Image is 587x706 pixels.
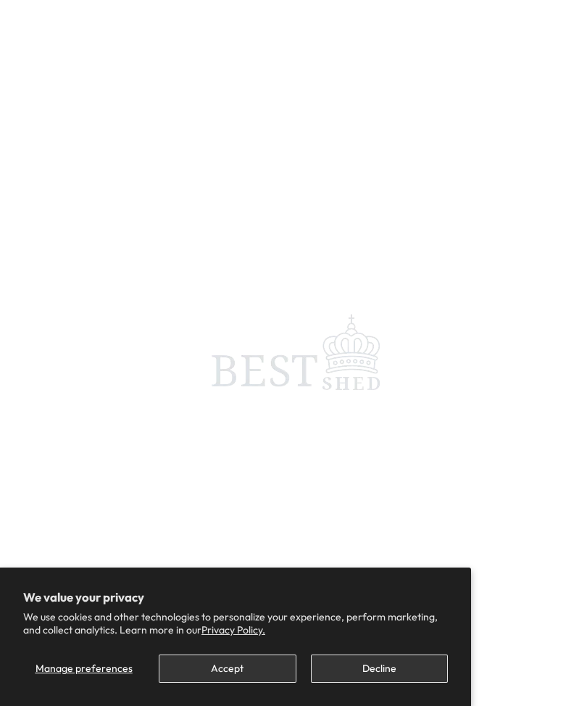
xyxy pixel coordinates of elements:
[311,655,448,683] button: Decline
[23,591,448,604] h2: We value your privacy
[159,655,296,683] button: Accept
[201,623,265,636] a: Privacy Policy.
[23,610,448,636] p: We use cookies and other technologies to personalize your experience, perform marketing, and coll...
[23,655,144,683] button: Manage preferences
[36,662,133,675] span: Manage preferences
